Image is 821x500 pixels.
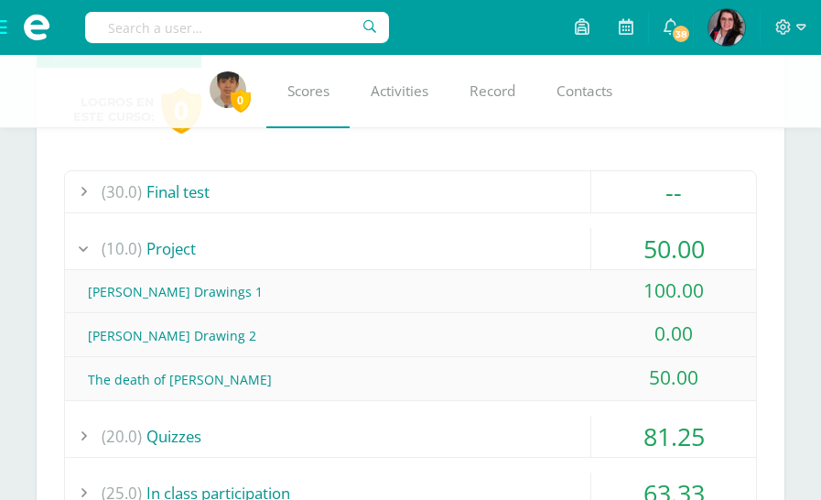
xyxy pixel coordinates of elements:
[556,82,612,101] span: Contacts
[591,416,756,457] div: 81.25
[535,55,632,128] a: Contacts
[671,24,691,44] span: 38
[591,270,756,311] div: 100.00
[591,228,756,269] div: 50.00
[65,315,756,356] div: [PERSON_NAME] Drawing 2
[65,228,756,269] div: Project
[65,171,756,212] div: Final test
[350,55,448,128] a: Activities
[448,55,535,128] a: Record
[266,55,350,128] a: Scores
[65,416,756,457] div: Quizzes
[210,71,246,108] img: 3465c7b89543ffc859e279910c612efa.png
[65,271,756,312] div: [PERSON_NAME] Drawings 1
[470,82,515,101] span: Record
[102,171,142,212] span: (30.0)
[231,89,251,112] span: 0
[102,416,142,457] span: (20.0)
[65,359,756,400] div: The death of [PERSON_NAME]
[708,9,745,46] img: f89842a4e61842ba27cad18f797cc0cf.png
[591,171,756,212] div: --
[102,228,142,269] span: (10.0)
[591,313,756,354] div: 0.00
[85,12,389,43] input: Search a user…
[287,82,329,101] span: Scores
[371,82,428,101] span: Activities
[591,357,756,398] div: 50.00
